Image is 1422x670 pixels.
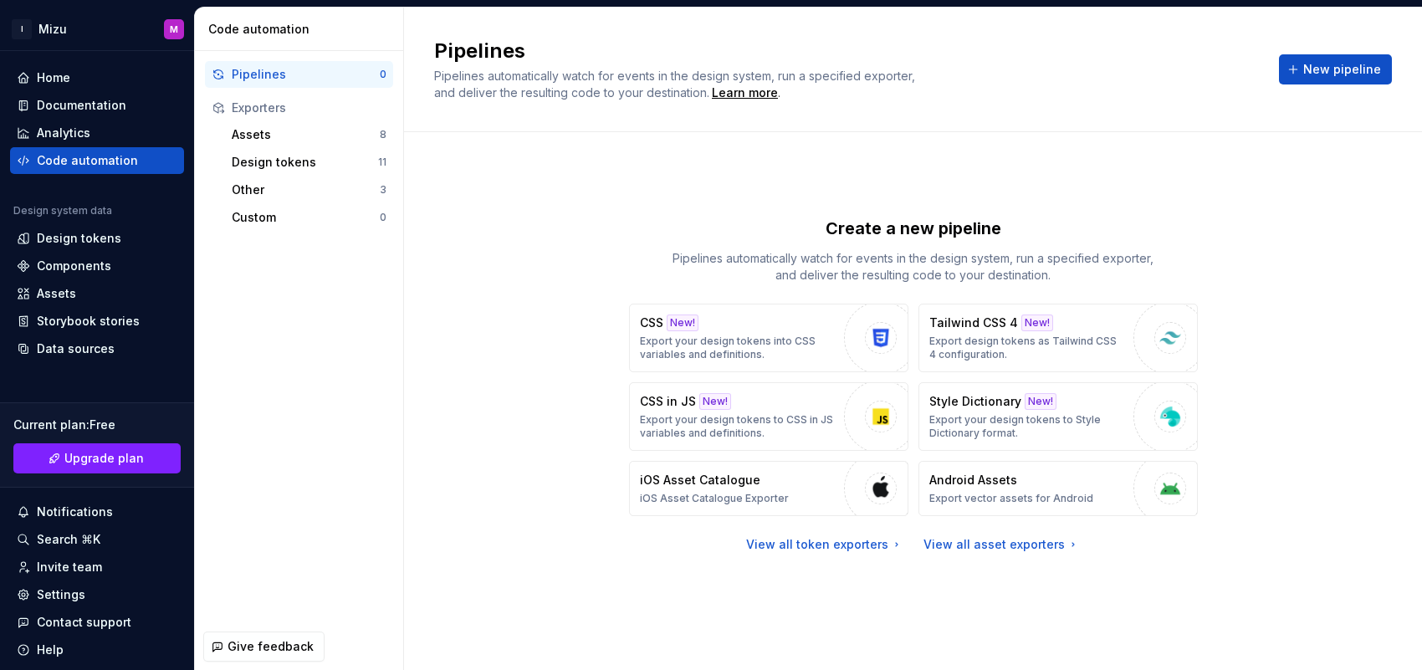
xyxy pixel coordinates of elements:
[640,492,789,505] p: iOS Asset Catalogue Exporter
[434,38,1259,64] h2: Pipelines
[746,536,903,553] a: View all token exporters
[37,504,113,520] div: Notifications
[10,526,184,553] button: Search ⌘K
[629,461,908,516] button: iOS Asset CatalogueiOS Asset Catalogue Exporter
[232,209,380,226] div: Custom
[37,559,102,575] div: Invite team
[64,450,144,467] span: Upgrade plan
[232,126,380,143] div: Assets
[37,230,121,247] div: Design tokens
[205,61,393,88] button: Pipelines0
[709,87,780,100] span: .
[10,280,184,307] a: Assets
[37,642,64,658] div: Help
[380,183,386,197] div: 3
[232,182,380,198] div: Other
[10,92,184,119] a: Documentation
[225,204,393,231] button: Custom0
[929,492,1093,505] p: Export vector assets for Android
[37,125,90,141] div: Analytics
[10,308,184,335] a: Storybook stories
[640,413,836,440] p: Export your design tokens to CSS in JS variables and definitions.
[37,258,111,274] div: Components
[37,313,140,330] div: Storybook stories
[232,154,378,171] div: Design tokens
[667,315,698,331] div: New!
[918,304,1198,372] button: Tailwind CSS 4New!Export design tokens as Tailwind CSS 4 configuration.
[699,393,731,410] div: New!
[923,536,1080,553] a: View all asset exporters
[929,393,1021,410] p: Style Dictionary
[10,225,184,252] a: Design tokens
[225,121,393,148] button: Assets8
[640,315,663,331] p: CSS
[37,614,131,631] div: Contact support
[629,304,908,372] button: CSSNew!Export your design tokens into CSS variables and definitions.
[1303,61,1381,78] span: New pipeline
[10,335,184,362] a: Data sources
[13,443,181,473] a: Upgrade plan
[378,156,386,169] div: 11
[37,152,138,169] div: Code automation
[929,335,1125,361] p: Export design tokens as Tailwind CSS 4 configuration.
[170,23,178,36] div: M
[3,11,191,47] button: IMizuM
[208,21,396,38] div: Code automation
[12,19,32,39] div: I
[1021,315,1053,331] div: New!
[37,531,100,548] div: Search ⌘K
[10,120,184,146] a: Analytics
[918,382,1198,451] button: Style DictionaryNew!Export your design tokens to Style Dictionary format.
[10,64,184,91] a: Home
[232,100,386,116] div: Exporters
[1279,54,1392,84] button: New pipeline
[1025,393,1056,410] div: New!
[929,472,1017,488] p: Android Assets
[10,253,184,279] a: Components
[38,21,67,38] div: Mizu
[434,69,918,100] span: Pipelines automatically watch for events in the design system, run a specified exporter, and deli...
[225,176,393,203] button: Other3
[37,340,115,357] div: Data sources
[13,204,112,217] div: Design system data
[10,581,184,608] a: Settings
[640,472,760,488] p: iOS Asset Catalogue
[918,461,1198,516] button: Android AssetsExport vector assets for Android
[380,211,386,224] div: 0
[10,147,184,174] a: Code automation
[37,586,85,603] div: Settings
[662,250,1164,284] p: Pipelines automatically watch for events in the design system, run a specified exporter, and deli...
[380,128,386,141] div: 8
[37,97,126,114] div: Documentation
[232,66,380,83] div: Pipelines
[929,413,1125,440] p: Export your design tokens to Style Dictionary format.
[37,69,70,86] div: Home
[203,632,325,662] button: Give feedback
[629,382,908,451] button: CSS in JSNew!Export your design tokens to CSS in JS variables and definitions.
[13,417,181,433] div: Current plan : Free
[929,315,1018,331] p: Tailwind CSS 4
[712,84,778,101] a: Learn more
[640,335,836,361] p: Export your design tokens into CSS variables and definitions.
[640,393,696,410] p: CSS in JS
[10,609,184,636] button: Contact support
[10,554,184,580] a: Invite team
[826,217,1001,240] p: Create a new pipeline
[380,68,386,81] div: 0
[37,285,76,302] div: Assets
[10,637,184,663] button: Help
[10,499,184,525] button: Notifications
[228,638,314,655] span: Give feedback
[225,149,393,176] button: Design tokens11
